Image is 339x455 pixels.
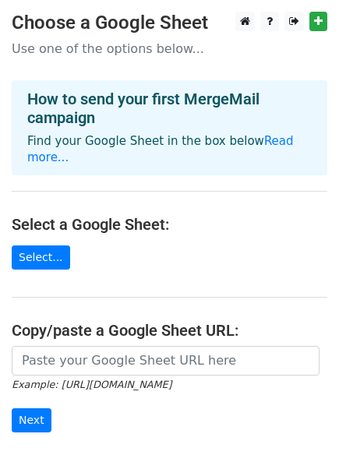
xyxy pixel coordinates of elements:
a: Select... [12,245,70,270]
h4: How to send your first MergeMail campaign [27,90,312,127]
p: Find your Google Sheet in the box below [27,133,312,166]
input: Next [12,408,51,432]
h4: Copy/paste a Google Sheet URL: [12,321,327,340]
small: Example: [URL][DOMAIN_NAME] [12,379,171,390]
p: Use one of the options below... [12,41,327,57]
h4: Select a Google Sheet: [12,215,327,234]
input: Paste your Google Sheet URL here [12,346,320,376]
a: Read more... [27,134,294,164]
iframe: Chat Widget [261,380,339,455]
h3: Choose a Google Sheet [12,12,327,34]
